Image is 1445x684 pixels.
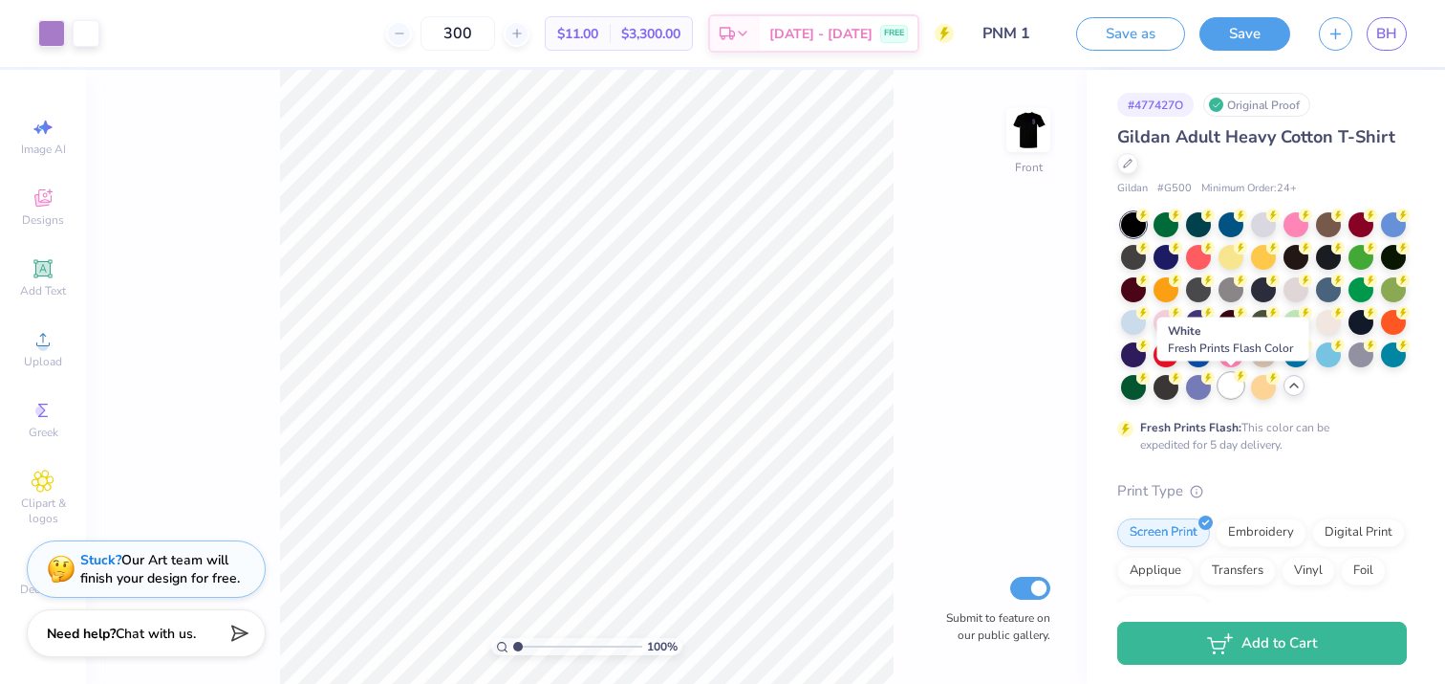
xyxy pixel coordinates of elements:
span: BH [1376,23,1397,45]
button: Save as [1076,17,1185,51]
button: Add to Cart [1117,622,1407,665]
strong: Fresh Prints Flash: [1140,420,1241,435]
label: Submit to feature on our public gallery. [936,609,1050,644]
span: [DATE] - [DATE] [769,24,873,44]
div: Foil [1341,557,1386,585]
span: Add Text [20,283,66,298]
span: Fresh Prints Flash Color [1168,341,1293,356]
span: Decorate [20,582,66,597]
div: This color can be expedited for 5 day delivery. [1140,419,1375,453]
span: # G500 [1157,181,1192,197]
strong: Need help? [47,625,116,643]
strong: Stuck? [80,551,121,569]
div: Rhinestones [1117,595,1210,624]
span: FREE [884,27,904,40]
span: Image AI [21,142,66,157]
div: Embroidery [1216,519,1306,547]
div: # 477427O [1117,93,1194,117]
span: Upload [24,354,62,369]
button: Save [1199,17,1290,51]
div: Digital Print [1312,519,1405,547]
span: Chat with us. [116,625,196,643]
div: Vinyl [1282,557,1335,585]
span: $11.00 [557,24,598,44]
div: Screen Print [1117,519,1210,547]
span: 100 % [647,638,678,655]
span: Greek [29,425,58,440]
span: Designs [22,212,64,228]
div: Front [1015,159,1043,176]
span: $3,300.00 [621,24,680,44]
div: Transfers [1199,557,1276,585]
span: Minimum Order: 24 + [1201,181,1297,197]
div: Print Type [1117,480,1407,502]
input: Untitled Design [968,14,1062,53]
div: Original Proof [1203,93,1310,117]
div: Our Art team will finish your design for free. [80,551,240,587]
img: Front [1009,111,1047,149]
div: Applique [1117,557,1194,585]
span: Gildan Adult Heavy Cotton T-Shirt [1117,125,1395,148]
div: White [1157,318,1309,362]
input: – – [421,16,495,51]
a: BH [1367,17,1407,51]
span: Gildan [1117,181,1148,197]
span: Clipart & logos [10,496,76,526]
